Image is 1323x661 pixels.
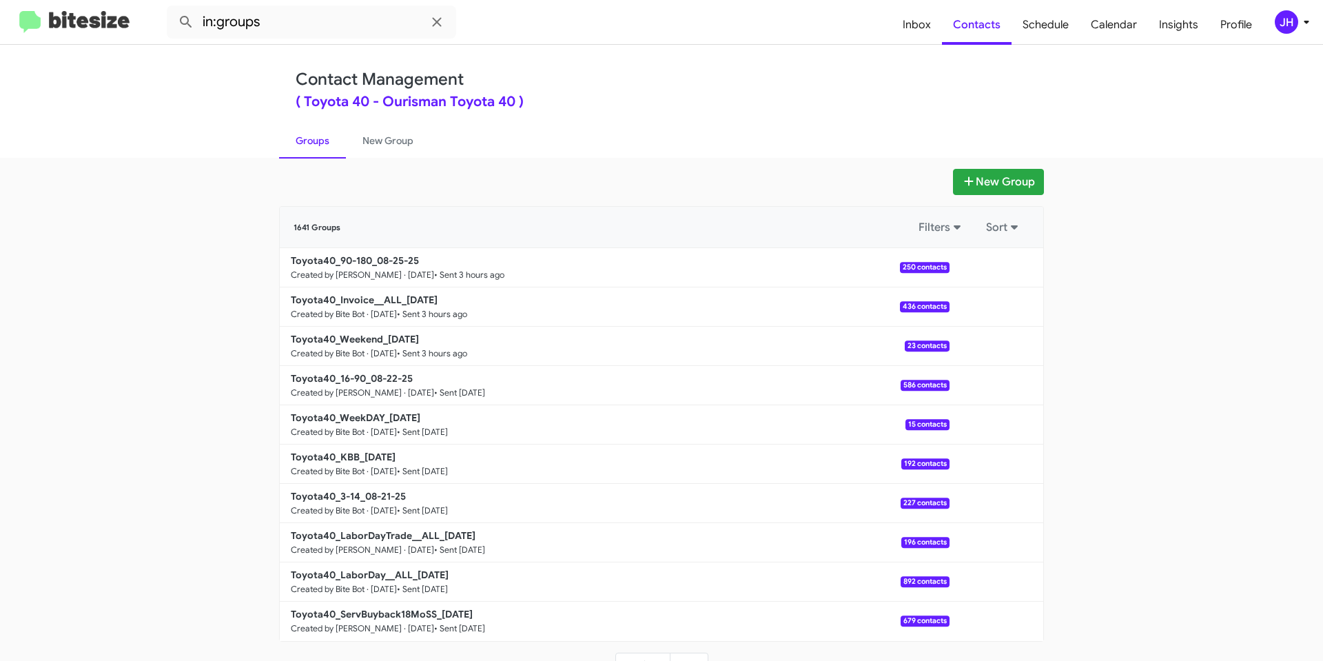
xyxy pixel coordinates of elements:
b: Toyota40_WeekDAY_[DATE] [291,411,420,424]
a: Contacts [942,5,1012,45]
small: Created by [PERSON_NAME] · [DATE] [291,545,434,556]
span: 586 contacts [901,380,950,391]
a: Toyota40_90-180_08-25-25Created by [PERSON_NAME] · [DATE]• Sent 3 hours ago250 contacts [280,248,950,287]
span: 679 contacts [901,616,950,627]
b: Toyota40_3-14_08-21-25 [291,490,406,502]
b: Toyota40_Weekend_[DATE] [291,333,419,345]
a: Toyota40_WeekDAY_[DATE]Created by Bite Bot · [DATE]• Sent [DATE]15 contacts [280,405,950,445]
b: Toyota40_Invoice__ALL_[DATE] [291,294,438,306]
small: Created by Bite Bot · [DATE] [291,427,397,438]
a: Inbox [892,5,942,45]
small: • Sent 3 hours ago [397,348,467,359]
a: Toyota40_Invoice__ALL_[DATE]Created by Bite Bot · [DATE]• Sent 3 hours ago436 contacts [280,287,950,327]
span: 1641 Groups [294,223,340,232]
button: JH [1263,10,1308,34]
small: • Sent [DATE] [397,466,448,477]
span: 250 contacts [900,262,950,273]
a: Calendar [1080,5,1148,45]
a: Toyota40_KBB_[DATE]Created by Bite Bot · [DATE]• Sent [DATE]192 contacts [280,445,950,484]
small: • Sent [DATE] [434,623,485,634]
a: Contact Management [296,69,464,90]
a: Toyota40_LaborDay__ALL_[DATE]Created by Bite Bot · [DATE]• Sent [DATE]892 contacts [280,562,950,602]
a: Insights [1148,5,1209,45]
small: • Sent [DATE] [397,427,448,438]
button: Sort [978,215,1029,240]
small: • Sent [DATE] [397,584,448,595]
small: Created by Bite Bot · [DATE] [291,348,397,359]
small: Created by Bite Bot · [DATE] [291,505,397,516]
b: Toyota40_LaborDay__ALL_[DATE] [291,569,449,581]
a: Toyota40_ServBuyback18MoSS_[DATE]Created by [PERSON_NAME] · [DATE]• Sent [DATE]679 contacts [280,602,950,641]
small: • Sent 3 hours ago [434,270,504,281]
small: • Sent [DATE] [434,545,485,556]
a: Toyota40_Weekend_[DATE]Created by Bite Bot · [DATE]• Sent 3 hours ago23 contacts [280,327,950,366]
a: Toyota40_3-14_08-21-25Created by Bite Bot · [DATE]• Sent [DATE]227 contacts [280,484,950,523]
small: • Sent [DATE] [397,505,448,516]
b: Toyota40_16-90_08-22-25 [291,372,413,385]
button: Filters [910,215,972,240]
span: 436 contacts [900,301,950,312]
div: ( Toyota 40 - Ourisman Toyota 40 ) [296,95,1027,109]
small: Created by Bite Bot · [DATE] [291,466,397,477]
small: • Sent 3 hours ago [397,309,467,320]
a: Schedule [1012,5,1080,45]
small: • Sent [DATE] [434,387,485,398]
b: Toyota40_90-180_08-25-25 [291,254,419,267]
small: Created by [PERSON_NAME] · [DATE] [291,270,434,281]
small: Created by Bite Bot · [DATE] [291,584,397,595]
small: Created by [PERSON_NAME] · [DATE] [291,623,434,634]
small: Created by [PERSON_NAME] · [DATE] [291,387,434,398]
b: Toyota40_KBB_[DATE] [291,451,396,463]
span: 892 contacts [901,576,950,587]
b: Toyota40_LaborDayTrade__ALL_[DATE] [291,529,475,542]
div: JH [1275,10,1298,34]
a: New Group [346,123,430,159]
a: Toyota40_LaborDayTrade__ALL_[DATE]Created by [PERSON_NAME] · [DATE]• Sent [DATE]196 contacts [280,523,950,562]
span: 15 contacts [905,419,950,430]
a: Groups [279,123,346,159]
span: 192 contacts [901,458,950,469]
button: New Group [953,169,1044,195]
input: Search [167,6,456,39]
a: Toyota40_16-90_08-22-25Created by [PERSON_NAME] · [DATE]• Sent [DATE]586 contacts [280,366,950,405]
b: Toyota40_ServBuyback18MoSS_[DATE] [291,608,473,620]
a: Profile [1209,5,1263,45]
span: 196 contacts [901,537,950,548]
span: 23 contacts [905,340,950,352]
small: Created by Bite Bot · [DATE] [291,309,397,320]
span: 227 contacts [901,498,950,509]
